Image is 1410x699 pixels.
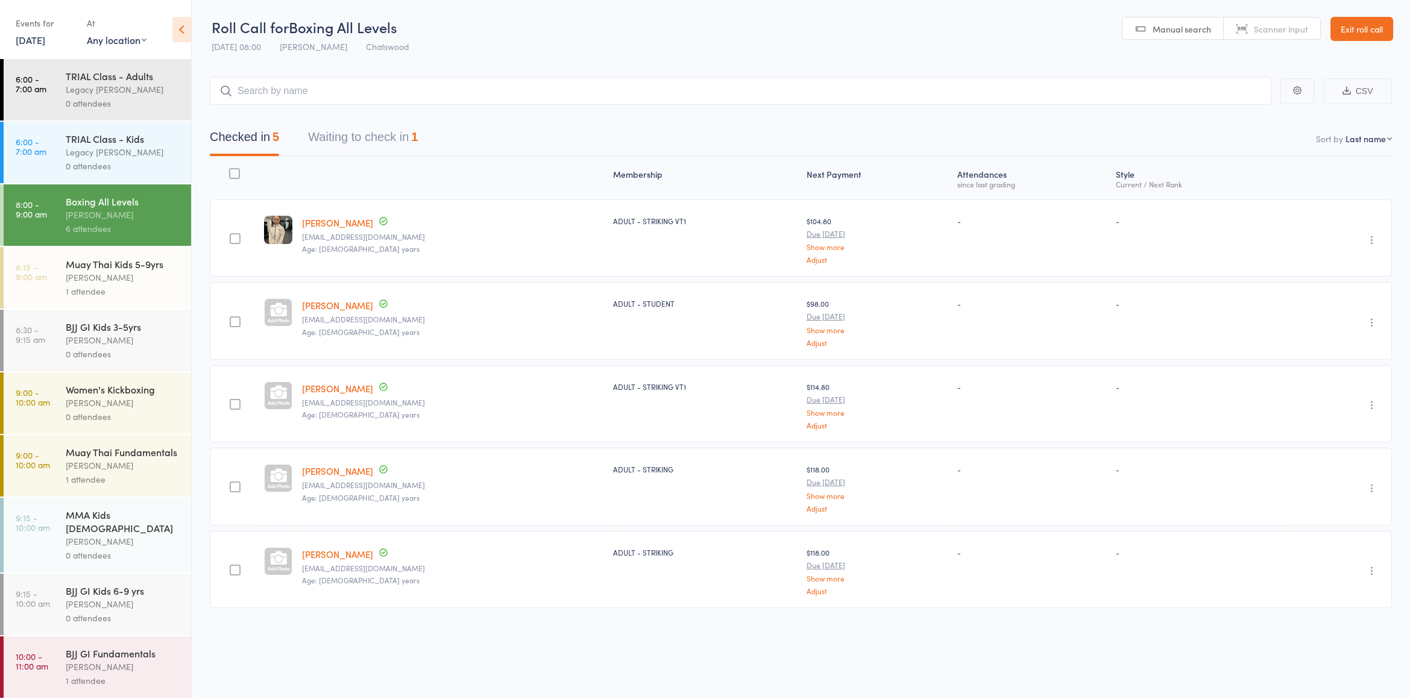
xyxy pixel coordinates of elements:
a: [PERSON_NAME] [302,382,373,395]
input: Search by name [210,77,1271,105]
time: 9:15 - 10:00 am [16,589,50,608]
div: 1 attendee [66,472,181,486]
div: [PERSON_NAME] [66,271,181,284]
div: $114.80 [807,381,948,429]
small: iandrewsoo@gmail.com [302,398,603,407]
div: Last name [1345,133,1386,145]
div: 0 attendees [66,611,181,625]
a: 8:15 -9:00 amMuay Thai Kids 5-9yrs[PERSON_NAME]1 attendee [4,247,191,309]
a: Show more [807,409,948,416]
div: - [1116,298,1284,309]
a: Show more [807,492,948,500]
a: Show more [807,574,948,582]
div: BJJ GI Kids 6-9 yrs [66,584,181,597]
small: Nityarw9@gmail.com [302,564,603,572]
div: Membership [608,162,802,194]
time: 9:00 - 10:00 am [16,387,50,407]
span: Age: [DEMOGRAPHIC_DATA] years [302,243,420,254]
small: Due [DATE] [807,478,948,486]
span: Age: [DEMOGRAPHIC_DATA] years [302,409,420,419]
a: Adjust [807,339,948,346]
div: Next Payment [802,162,953,194]
div: 5 [272,130,279,143]
div: 0 attendees [66,548,181,562]
a: 9:00 -10:00 amWomen's Kickboxing[PERSON_NAME]0 attendees [4,372,191,434]
div: 1 attendee [66,674,181,688]
div: ADULT - STUDENT [613,298,797,309]
a: Exit roll call [1330,17,1393,41]
div: MMA Kids [DEMOGRAPHIC_DATA] [66,508,181,534]
div: 0 attendees [66,347,181,361]
a: Adjust [807,587,948,595]
div: [PERSON_NAME] [66,333,181,347]
span: Age: [DEMOGRAPHIC_DATA] years [302,327,420,337]
div: [PERSON_NAME] [66,597,181,611]
div: BJJ GI Fundamentals [66,647,181,660]
div: Women's Kickboxing [66,383,181,396]
div: ADULT - STRIKING VT1 [613,216,797,226]
span: Age: [DEMOGRAPHIC_DATA] years [302,492,420,503]
time: 8:15 - 9:00 am [16,262,47,281]
small: sue.valmadre@ngo.com.au [302,481,603,489]
div: $98.00 [807,298,948,346]
time: 8:00 - 9:00 am [16,199,47,219]
div: [PERSON_NAME] [66,208,181,222]
small: tomokoaihara2@gmail.com [302,233,603,241]
a: Adjust [807,255,948,263]
a: [PERSON_NAME] [302,465,373,477]
div: Legacy [PERSON_NAME] [66,83,181,96]
div: ADULT - STRIKING [613,464,797,474]
div: [PERSON_NAME] [66,396,181,410]
div: Boxing All Levels [66,195,181,208]
div: - [957,464,1106,474]
div: - [1116,381,1284,392]
div: [PERSON_NAME] [66,459,181,472]
a: 6:00 -7:00 amTRIAL Class - AdultsLegacy [PERSON_NAME]0 attendees [4,59,191,121]
span: Roll Call for [212,17,289,37]
div: Atten­dances [952,162,1110,194]
small: Due [DATE] [807,312,948,321]
a: [PERSON_NAME] [302,299,373,312]
div: - [957,298,1106,309]
a: [DATE] [16,33,45,46]
small: johanncheah77@gmail.com [302,315,603,324]
a: 9:15 -10:00 amMMA Kids [DEMOGRAPHIC_DATA][PERSON_NAME]0 attendees [4,498,191,572]
a: 9:15 -10:00 amBJJ GI Kids 6-9 yrs[PERSON_NAME]0 attendees [4,574,191,635]
div: 1 attendee [66,284,181,298]
span: Manual search [1153,23,1211,35]
div: 6 attendees [66,222,181,236]
a: 8:00 -9:00 amBoxing All Levels[PERSON_NAME]6 attendees [4,184,191,246]
div: Events for [16,13,75,33]
a: Show more [807,243,948,251]
button: CSV [1323,78,1392,104]
div: 0 attendees [66,410,181,424]
small: Due [DATE] [807,230,948,238]
div: TRIAL Class - Kids [66,132,181,145]
a: 8:30 -9:15 amBJJ GI Kids 3-5yrs[PERSON_NAME]0 attendees [4,310,191,371]
a: Adjust [807,421,948,429]
time: 8:30 - 9:15 am [16,325,45,344]
div: Style [1111,162,1289,194]
div: Current / Next Rank [1116,180,1284,188]
span: Boxing All Levels [289,17,397,37]
time: 6:00 - 7:00 am [16,137,46,156]
div: [PERSON_NAME] [66,660,181,674]
div: 0 attendees [66,96,181,110]
div: Muay Thai Kids 5-9yrs [66,257,181,271]
div: TRIAL Class - Adults [66,69,181,83]
div: ADULT - STRIKING [613,547,797,557]
button: Checked in5 [210,124,279,156]
span: Age: [DEMOGRAPHIC_DATA] years [302,575,420,585]
small: Due [DATE] [807,561,948,569]
a: 9:00 -10:00 amMuay Thai Fundamentals[PERSON_NAME]1 attendee [4,435,191,497]
div: Legacy [PERSON_NAME] [66,145,181,159]
div: - [957,381,1106,392]
a: [PERSON_NAME] [302,548,373,560]
a: 6:00 -7:00 amTRIAL Class - KidsLegacy [PERSON_NAME]0 attendees [4,122,191,183]
div: Muay Thai Fundamentals [66,445,181,459]
time: 6:00 - 7:00 am [16,74,46,93]
div: [PERSON_NAME] [66,534,181,548]
div: since last grading [957,180,1106,188]
a: Adjust [807,504,948,512]
span: Scanner input [1254,23,1308,35]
